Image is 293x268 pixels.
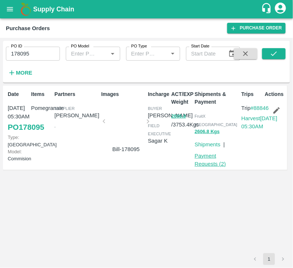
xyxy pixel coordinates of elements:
button: open drawer [1,1,18,18]
span: , [54,124,56,128]
div: | [221,137,225,149]
p: Trip [242,104,278,112]
p: ACT/EXP Weight [171,90,192,106]
input: Enter PO ID [6,47,60,61]
div: customer-support [261,3,274,16]
button: Open [168,49,178,58]
p: Date [8,90,28,98]
a: Payment Requests (2) [195,153,226,167]
nav: pagination navigation [248,253,290,265]
a: Shipments [195,142,221,147]
p: Commision [8,148,28,162]
p: [DATE] 05:30AM [8,104,28,121]
div: Purchase Orders [6,24,50,33]
input: Start Date [186,47,222,61]
p: Trips [242,90,262,98]
span: Supplier [54,106,75,111]
div: account of current user [274,1,287,17]
p: Images [101,90,145,98]
span: FruitX [GEOGRAPHIC_DATA] [195,114,237,126]
span: Model: [8,149,22,154]
span: buyer [148,106,162,111]
button: page 1 [263,253,275,265]
button: Open [108,49,117,58]
a: Harvest[DATE] 05:30AM [242,115,278,129]
button: 2606.8 Kgs [195,128,220,136]
p: [PERSON_NAME] [148,111,193,119]
button: 2606.8 [171,112,186,121]
input: Enter PO Type [128,49,156,58]
b: Supply Chain [33,6,74,13]
button: Choose date [225,47,239,61]
span: field executive [148,124,171,136]
p: Pomegranate [31,104,52,112]
label: PO Type [131,43,147,49]
p: Shipments & Payment [195,90,239,106]
p: Items [31,90,52,98]
a: #88846 [251,105,269,111]
p: [PERSON_NAME] [54,111,99,119]
p: [GEOGRAPHIC_DATA] [8,134,28,148]
img: logo [18,2,33,17]
input: Enter PO Model [68,49,96,58]
label: PO Model [71,43,89,49]
span: Type: [8,135,19,140]
a: PO178095 [8,121,44,134]
label: PO ID [11,43,22,49]
p: Incharge [148,90,168,98]
a: Purchase Order [227,23,286,33]
label: Start Date [191,43,210,49]
strong: More [16,70,32,76]
p: Sagar K [148,137,171,145]
p: Partners [54,90,98,98]
p: Bill-178095 [107,145,145,153]
p: / 3753.4 Kgs [171,112,192,129]
p: Actions [265,90,285,98]
a: Supply Chain [33,4,261,14]
button: More [6,67,34,79]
